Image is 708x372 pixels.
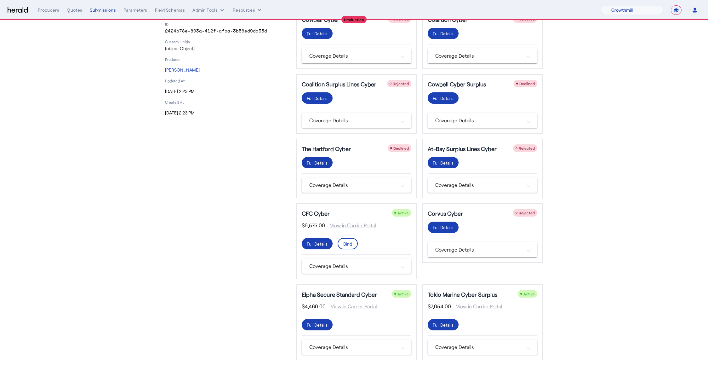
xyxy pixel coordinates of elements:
[523,292,535,296] span: Active
[309,117,396,124] mat-panel-title: Coverage Details
[519,81,535,86] span: Declined
[343,241,352,247] div: Bind
[428,209,463,218] h5: Corvus Cyber
[165,28,288,34] p: 2424b78e-803a-412f-afba-3b56ed9da35d
[302,290,377,299] h5: Elpha Secure Standard Cyber
[123,7,147,13] div: Parameters
[435,246,522,253] mat-panel-title: Coverage Details
[393,146,409,150] span: Declined
[165,100,288,105] p: Created At
[302,144,351,153] h5: The Hartford Cyber
[302,319,333,330] button: Full Details
[433,160,454,166] div: Full Details
[307,322,328,328] div: Full Details
[325,222,376,229] span: View in Carrier Portal
[326,303,377,310] span: View in Carrier Portal
[433,30,454,37] div: Full Details
[165,110,288,116] p: [DATE] 2:23 PM
[428,113,537,128] mat-expansion-panel-header: Coverage Details
[309,262,396,270] mat-panel-title: Coverage Details
[155,7,185,13] div: Field Schemas
[307,95,328,102] div: Full Details
[302,259,411,274] mat-expansion-panel-header: Coverage Details
[397,292,409,296] span: Active
[302,303,326,310] span: $4,460.00
[8,7,28,13] img: Herald Logo
[435,181,522,189] mat-panel-title: Coverage Details
[38,7,59,13] div: Producers
[428,80,486,89] h5: Cowbell Cyber Surplus
[309,181,396,189] mat-panel-title: Coverage Details
[397,211,409,215] span: Active
[428,157,459,168] button: Full Details
[435,117,522,124] mat-panel-title: Coverage Details
[302,48,411,63] mat-expansion-panel-header: Coverage Details
[309,52,396,60] mat-panel-title: Coverage Details
[428,242,537,257] mat-expansion-panel-header: Coverage Details
[302,113,411,128] mat-expansion-panel-header: Coverage Details
[428,340,537,355] mat-expansion-panel-header: Coverage Details
[428,92,459,104] button: Full Details
[435,343,522,351] mat-panel-title: Coverage Details
[307,30,328,37] div: Full Details
[428,290,497,299] h5: Tokio Marine Cyber Surplus
[309,343,396,351] mat-panel-title: Coverage Details
[433,322,454,328] div: Full Details
[451,303,502,310] span: View in Carrier Portal
[302,28,333,39] button: Full Details
[165,57,288,62] p: Producer
[165,21,288,26] p: ID
[165,67,288,73] p: [PERSON_NAME]
[428,222,459,233] button: Full Details
[302,209,330,218] h5: CFC Cyber
[165,88,288,95] p: [DATE] 2:23 PM
[433,224,454,231] div: Full Details
[165,45,288,52] p: [object Object]
[307,241,328,247] div: Full Details
[435,52,522,60] mat-panel-title: Coverage Details
[90,7,116,13] div: Submissions
[165,39,288,44] p: Custom Fields
[302,340,411,355] mat-expansion-panel-header: Coverage Details
[165,78,288,83] p: Updated At
[428,28,459,39] button: Full Details
[433,95,454,102] div: Full Details
[428,319,459,330] button: Full Details
[302,177,411,193] mat-expansion-panel-header: Coverage Details
[192,7,225,13] button: internal dropdown menu
[302,80,376,89] h5: Coalition Surplus Lines Cyber
[519,146,535,150] span: Rejected
[393,81,409,86] span: Rejected
[307,160,328,166] div: Full Details
[302,157,333,168] button: Full Details
[341,16,367,23] div: Production
[428,144,497,153] h5: At-Bay Surplus Lines Cyber
[338,238,358,249] button: Bind
[428,303,451,310] span: $7,054.00
[519,211,535,215] span: Rejected
[428,48,537,63] mat-expansion-panel-header: Coverage Details
[302,222,325,229] span: $6,575.00
[428,177,537,193] mat-expansion-panel-header: Coverage Details
[302,92,333,104] button: Full Details
[233,7,263,13] button: Resources dropdown menu
[302,238,333,249] button: Full Details
[67,7,82,13] div: Quotes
